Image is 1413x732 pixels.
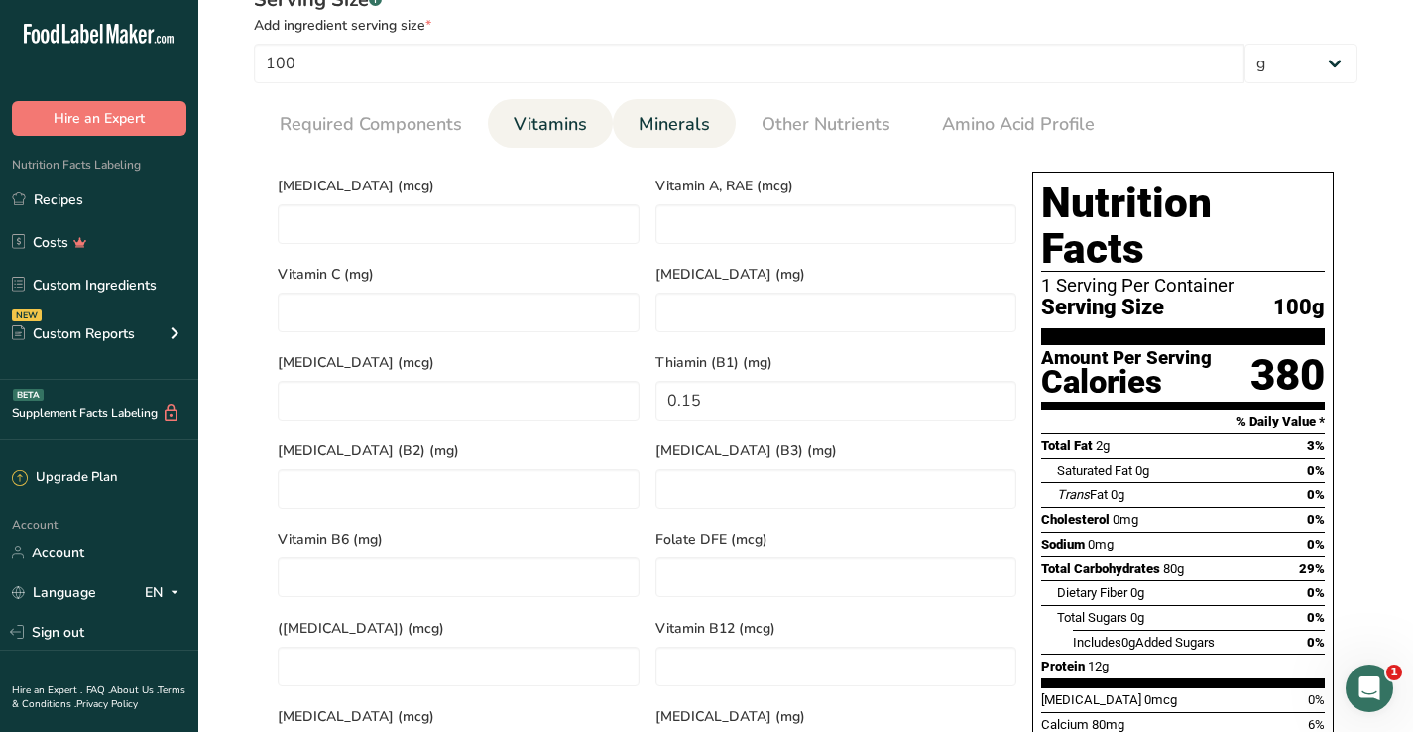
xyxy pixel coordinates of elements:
span: Protein [1041,659,1085,673]
span: 6% [1308,717,1325,732]
div: Add ingredient serving size [254,15,1357,36]
button: Hire an Expert [12,101,186,136]
div: Calories [1041,368,1212,397]
span: 0% [1307,537,1325,551]
span: 12g [1088,659,1109,673]
span: 0g [1111,487,1124,502]
span: 80g [1163,561,1184,576]
div: NEW [12,309,42,321]
span: 0% [1307,487,1325,502]
span: [MEDICAL_DATA] (mg) [655,264,1017,285]
span: Amino Acid Profile [942,111,1095,138]
span: [MEDICAL_DATA] [1041,692,1141,707]
span: Total Sugars [1057,610,1127,625]
span: [MEDICAL_DATA] (B3) (mg) [655,440,1017,461]
div: Amount Per Serving [1041,349,1212,368]
span: 1 [1386,665,1402,680]
span: 0% [1307,463,1325,478]
span: Saturated Fat [1057,463,1132,478]
span: Cholesterol [1041,512,1110,527]
span: Fat [1057,487,1108,502]
div: BETA [13,389,44,401]
a: FAQ . [86,683,110,697]
span: [MEDICAL_DATA] (mcg) [278,706,640,727]
span: Includes Added Sugars [1073,635,1215,650]
span: 3% [1307,438,1325,453]
span: 100g [1273,296,1325,320]
span: 0% [1308,692,1325,707]
span: 0% [1307,512,1325,527]
span: [MEDICAL_DATA] (mg) [655,706,1017,727]
span: Total Carbohydrates [1041,561,1160,576]
span: [MEDICAL_DATA] (B2) (mg) [278,440,640,461]
div: EN [145,580,186,604]
span: 0g [1121,635,1135,650]
span: 0mcg [1144,692,1177,707]
section: % Daily Value * [1041,410,1325,433]
div: 1 Serving Per Container [1041,276,1325,296]
div: Upgrade Plan [12,468,117,488]
a: Hire an Expert . [12,683,82,697]
span: 29% [1299,561,1325,576]
span: 80mg [1092,717,1124,732]
span: 0g [1135,463,1149,478]
span: Vitamins [514,111,587,138]
span: Dietary Fiber [1057,585,1127,600]
span: 0% [1307,585,1325,600]
input: Type your serving size here [254,44,1244,83]
span: Total Fat [1041,438,1093,453]
span: Serving Size [1041,296,1164,320]
span: 0g [1130,585,1144,600]
a: Privacy Policy [76,697,138,711]
span: Sodium [1041,537,1085,551]
a: About Us . [110,683,158,697]
span: [MEDICAL_DATA] (mcg) [278,176,640,196]
span: Other Nutrients [762,111,890,138]
a: Terms & Conditions . [12,683,185,711]
span: Vitamin A, RAE (mcg) [655,176,1017,196]
span: Thiamin (B1) (mg) [655,352,1017,373]
span: Required Components [280,111,462,138]
span: Vitamin C (mg) [278,264,640,285]
h1: Nutrition Facts [1041,181,1325,272]
span: 0% [1307,610,1325,625]
span: 0% [1307,635,1325,650]
span: 2g [1096,438,1110,453]
span: 0mg [1088,537,1114,551]
span: Calcium [1041,717,1089,732]
iframe: Intercom live chat [1346,665,1393,712]
div: 380 [1250,349,1325,402]
span: ([MEDICAL_DATA]) (mcg) [278,618,640,639]
span: Vitamin B12 (mcg) [655,618,1017,639]
div: Custom Reports [12,323,135,344]
span: Vitamin B6 (mg) [278,529,640,549]
span: [MEDICAL_DATA] (mcg) [278,352,640,373]
span: Folate DFE (mcg) [655,529,1017,549]
a: Language [12,575,96,610]
span: 0mg [1113,512,1138,527]
span: Minerals [639,111,710,138]
i: Trans [1057,487,1090,502]
span: 0g [1130,610,1144,625]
